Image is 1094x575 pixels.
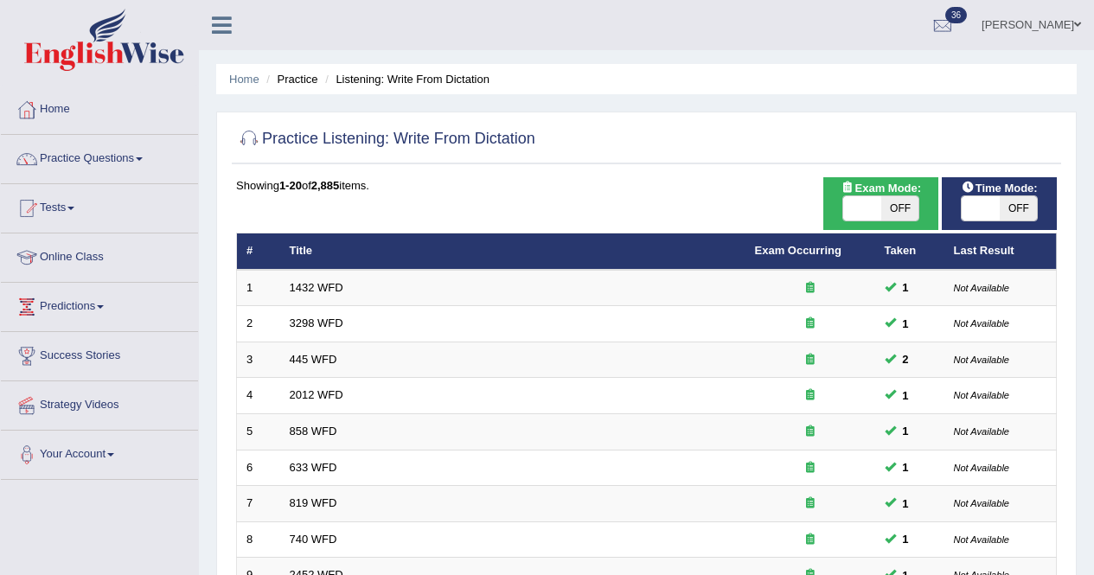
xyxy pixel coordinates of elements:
[896,350,916,368] span: You can still take this question
[955,179,1045,197] span: Time Mode:
[290,316,343,329] a: 3298 WFD
[755,495,866,512] div: Exam occurring question
[290,281,343,294] a: 1432 WFD
[835,179,928,197] span: Exam Mode:
[896,495,916,513] span: You can still take this question
[237,306,280,342] td: 2
[945,7,967,23] span: 36
[290,388,343,401] a: 2012 WFD
[280,233,745,270] th: Title
[881,196,919,220] span: OFF
[954,283,1009,293] small: Not Available
[755,424,866,440] div: Exam occurring question
[229,73,259,86] a: Home
[755,316,866,332] div: Exam occurring question
[236,126,535,152] h2: Practice Listening: Write From Dictation
[755,280,866,297] div: Exam occurring question
[755,387,866,404] div: Exam occurring question
[1,381,198,425] a: Strategy Videos
[954,390,1009,400] small: Not Available
[290,425,337,438] a: 858 WFD
[896,530,916,548] span: You can still take this question
[755,244,841,257] a: Exam Occurring
[954,498,1009,508] small: Not Available
[896,458,916,476] span: You can still take this question
[290,533,337,546] a: 740 WFD
[755,460,866,476] div: Exam occurring question
[875,233,944,270] th: Taken
[237,521,280,558] td: 8
[1000,196,1038,220] span: OFF
[1,332,198,375] a: Success Stories
[1,135,198,178] a: Practice Questions
[237,450,280,486] td: 6
[1,431,198,474] a: Your Account
[290,353,337,366] a: 445 WFD
[279,179,302,192] b: 1-20
[237,486,280,522] td: 7
[954,463,1009,473] small: Not Available
[1,184,198,227] a: Tests
[237,342,280,378] td: 3
[290,496,337,509] a: 819 WFD
[236,177,1057,194] div: Showing of items.
[896,278,916,297] span: You can still take this question
[262,71,317,87] li: Practice
[823,177,938,230] div: Show exams occurring in exams
[954,426,1009,437] small: Not Available
[1,283,198,326] a: Predictions
[755,352,866,368] div: Exam occurring question
[944,233,1057,270] th: Last Result
[954,318,1009,329] small: Not Available
[237,414,280,450] td: 5
[290,461,337,474] a: 633 WFD
[1,233,198,277] a: Online Class
[311,179,340,192] b: 2,885
[954,355,1009,365] small: Not Available
[1,86,198,129] a: Home
[321,71,489,87] li: Listening: Write From Dictation
[896,422,916,440] span: You can still take this question
[755,532,866,548] div: Exam occurring question
[896,315,916,333] span: You can still take this question
[237,270,280,306] td: 1
[896,387,916,405] span: You can still take this question
[954,534,1009,545] small: Not Available
[237,378,280,414] td: 4
[237,233,280,270] th: #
